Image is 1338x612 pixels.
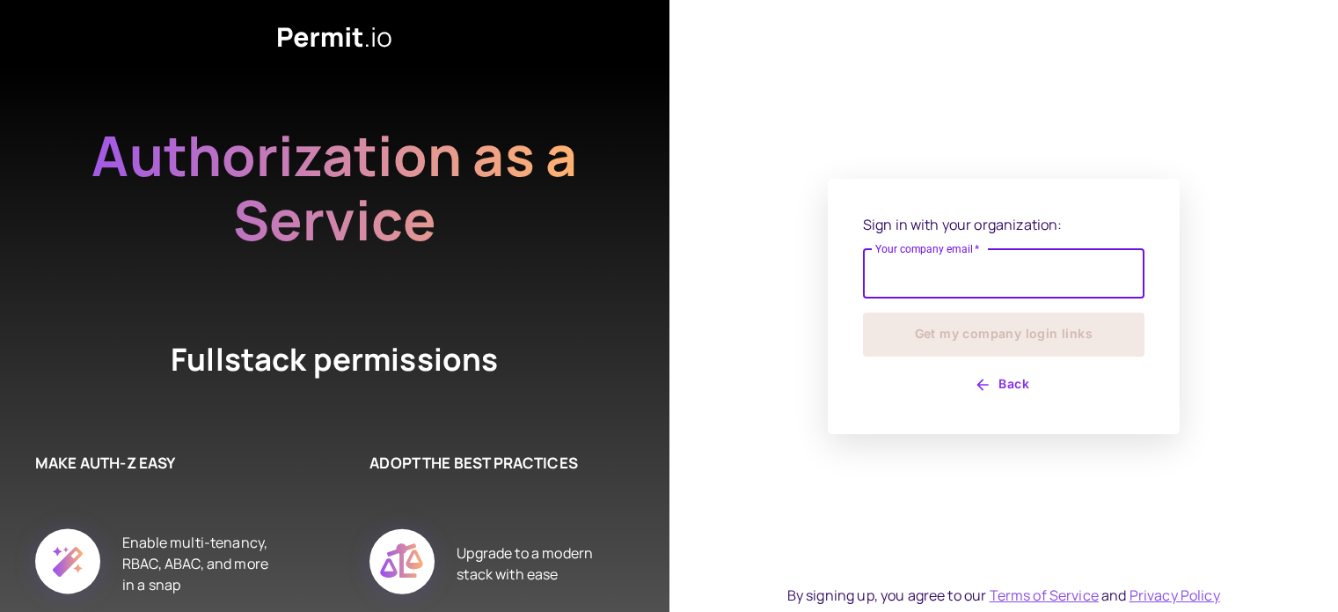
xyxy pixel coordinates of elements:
[369,452,616,475] h6: ADOPT THE BEST PRACTICES
[1130,586,1220,605] a: Privacy Policy
[35,452,281,475] h6: MAKE AUTH-Z EASY
[863,371,1144,399] button: Back
[787,585,1220,606] div: By signing up, you agree to our and
[863,313,1144,357] button: Get my company login links
[106,338,563,381] h4: Fullstack permissions
[863,214,1144,235] p: Sign in with your organization:
[990,586,1099,605] a: Terms of Service
[35,123,633,252] h2: Authorization as a Service
[875,241,980,256] label: Your company email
